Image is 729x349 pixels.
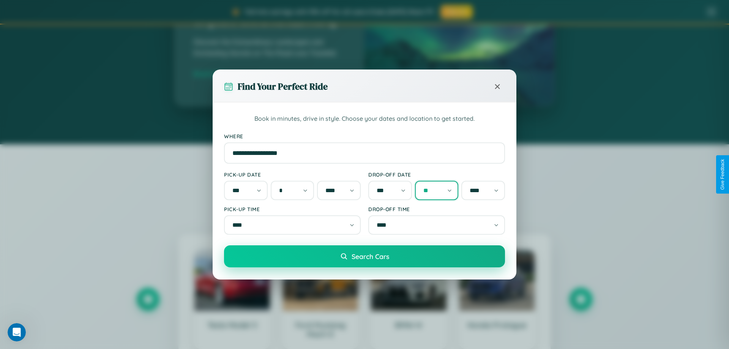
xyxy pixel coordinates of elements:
[224,133,505,139] label: Where
[224,245,505,267] button: Search Cars
[352,252,389,261] span: Search Cars
[368,206,505,212] label: Drop-off Time
[224,206,361,212] label: Pick-up Time
[238,80,328,93] h3: Find Your Perfect Ride
[368,171,505,178] label: Drop-off Date
[224,171,361,178] label: Pick-up Date
[224,114,505,124] p: Book in minutes, drive in style. Choose your dates and location to get started.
